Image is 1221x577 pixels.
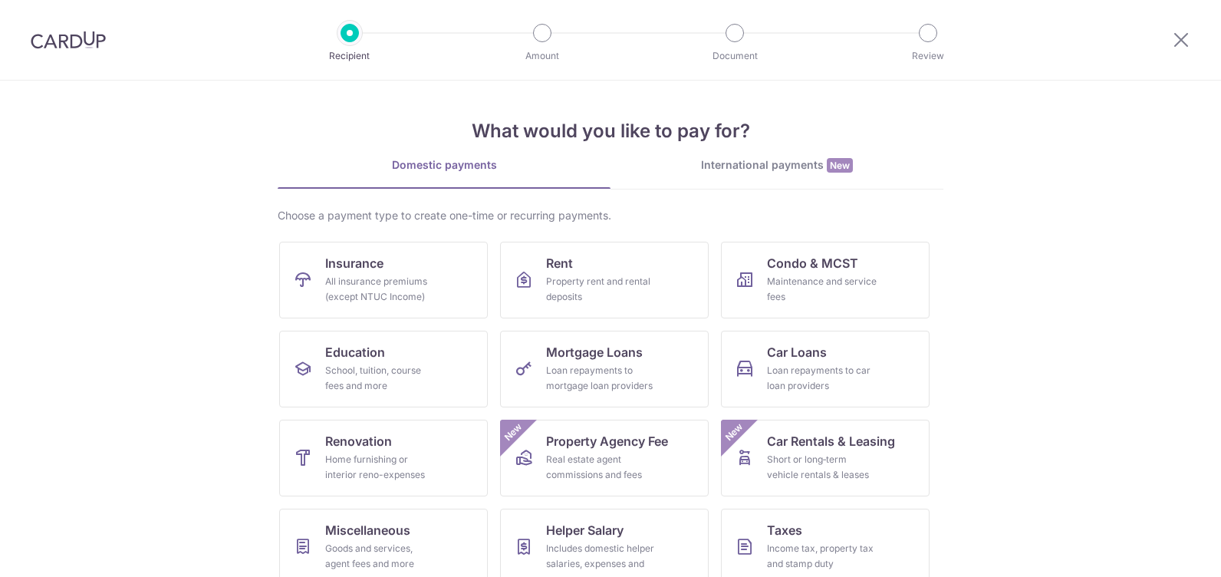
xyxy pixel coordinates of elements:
span: New [827,158,853,173]
span: Miscellaneous [325,521,410,539]
span: Car Rentals & Leasing [767,432,895,450]
div: School, tuition, course fees and more [325,363,436,394]
span: Renovation [325,432,392,450]
div: All insurance premiums (except NTUC Income) [325,274,436,305]
div: Income tax, property tax and stamp duty [767,541,877,572]
div: Goods and services, agent fees and more [325,541,436,572]
div: Short or long‑term vehicle rentals & leases [767,452,877,483]
div: Home furnishing or interior reno-expenses [325,452,436,483]
p: Amount [485,48,599,64]
a: Mortgage LoansLoan repayments to mortgage loan providers [500,331,709,407]
span: Taxes [767,521,802,539]
a: Condo & MCSTMaintenance and service fees [721,242,930,318]
div: Maintenance and service fees [767,274,877,305]
div: Choose a payment type to create one-time or recurring payments. [278,208,943,223]
span: Insurance [325,254,383,272]
div: Real estate agent commissions and fees [546,452,657,483]
p: Recipient [293,48,406,64]
span: Condo & MCST [767,254,858,272]
span: Education [325,343,385,361]
div: Loan repayments to mortgage loan providers [546,363,657,394]
span: New [722,420,747,445]
span: Rent [546,254,573,272]
a: InsuranceAll insurance premiums (except NTUC Income) [279,242,488,318]
a: RentProperty rent and rental deposits [500,242,709,318]
span: Car Loans [767,343,827,361]
a: Property Agency FeeReal estate agent commissions and feesNew [500,420,709,496]
p: Review [871,48,985,64]
a: EducationSchool, tuition, course fees and more [279,331,488,407]
span: Mortgage Loans [546,343,643,361]
a: RenovationHome furnishing or interior reno-expenses [279,420,488,496]
img: CardUp [31,31,106,49]
div: Domestic payments [278,157,610,173]
div: Loan repayments to car loan providers [767,363,877,394]
a: Car LoansLoan repayments to car loan providers [721,331,930,407]
a: Car Rentals & LeasingShort or long‑term vehicle rentals & leasesNew [721,420,930,496]
p: Document [678,48,792,64]
h4: What would you like to pay for? [278,117,943,145]
span: Helper Salary [546,521,624,539]
div: Property rent and rental deposits [546,274,657,305]
div: International payments [610,157,943,173]
span: Property Agency Fee [546,432,668,450]
span: New [501,420,526,445]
